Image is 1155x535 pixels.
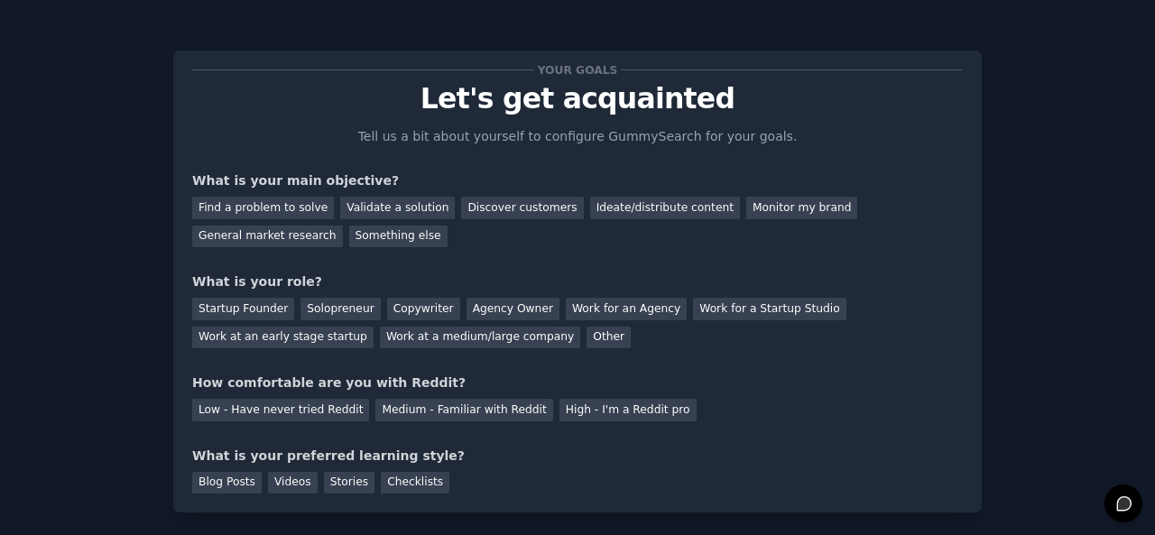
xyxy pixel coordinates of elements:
div: Work at a medium/large company [380,327,580,349]
div: Discover customers [461,197,583,219]
div: Copywriter [387,298,460,320]
div: How comfortable are you with Reddit? [192,374,963,392]
div: High - I'm a Reddit pro [559,399,697,421]
div: General market research [192,226,343,248]
div: Something else [349,226,448,248]
div: Find a problem to solve [192,197,334,219]
div: Checklists [381,472,449,494]
div: Stories [324,472,374,494]
div: What is your main objective? [192,171,963,190]
p: Tell us a bit about yourself to configure GummySearch for your goals. [350,127,805,146]
div: Videos [268,472,318,494]
p: Let's get acquainted [192,83,963,115]
div: Solopreneur [300,298,380,320]
div: Validate a solution [340,197,455,219]
div: Startup Founder [192,298,294,320]
div: Work at an early stage startup [192,327,374,349]
div: Ideate/distribute content [590,197,740,219]
div: Low - Have never tried Reddit [192,399,369,421]
div: Other [587,327,631,349]
div: Agency Owner [467,298,559,320]
div: Monitor my brand [746,197,857,219]
span: Your goals [534,60,621,79]
div: Work for a Startup Studio [693,298,845,320]
div: What is your preferred learning style? [192,447,963,466]
div: Blog Posts [192,472,262,494]
div: Work for an Agency [566,298,687,320]
div: What is your role? [192,272,963,291]
div: Medium - Familiar with Reddit [375,399,552,421]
